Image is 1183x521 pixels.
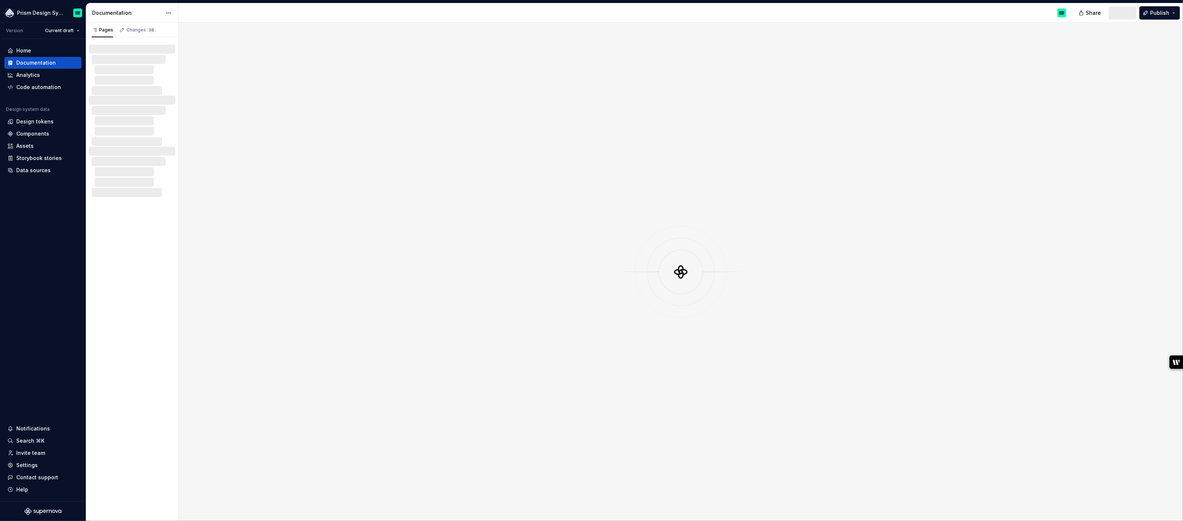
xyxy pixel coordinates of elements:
[16,47,31,54] div: Home
[73,8,82,17] img: Emiliano Rodriguez
[126,27,155,33] div: Changes
[6,106,50,112] div: Design system data
[1057,8,1066,17] img: Emiliano Rodriguez
[4,423,81,435] button: Notifications
[16,486,28,493] div: Help
[16,167,51,174] div: Data sources
[4,116,81,127] a: Design tokens
[16,118,54,125] div: Design tokens
[4,81,81,93] a: Code automation
[16,130,49,137] div: Components
[16,84,61,91] div: Code automation
[4,484,81,496] button: Help
[16,59,56,67] div: Documentation
[4,69,81,81] a: Analytics
[4,435,81,447] button: Search ⌘K
[24,508,61,515] svg: Supernova Logo
[92,9,162,17] div: Documentation
[16,71,40,79] div: Analytics
[4,471,81,483] button: Contact support
[16,142,34,150] div: Assets
[4,57,81,69] a: Documentation
[6,28,23,34] div: Version
[16,462,38,469] div: Settings
[92,27,113,33] div: Pages
[42,25,83,36] button: Current draft
[4,152,81,164] a: Storybook stories
[1139,6,1180,20] button: Publish
[16,437,44,445] div: Search ⌘K
[1086,9,1101,17] span: Share
[1150,9,1169,17] span: Publish
[16,449,45,457] div: Invite team
[4,128,81,140] a: Components
[16,425,50,432] div: Notifications
[4,140,81,152] a: Assets
[1075,6,1106,20] button: Share
[17,9,64,17] div: Prism Design System
[1,5,84,21] button: Prism Design SystemEmiliano Rodriguez
[4,45,81,57] a: Home
[4,447,81,459] a: Invite team
[4,164,81,176] a: Data sources
[45,28,74,34] span: Current draft
[148,27,155,33] span: 38
[4,459,81,471] a: Settings
[5,8,14,17] img: 106765b7-6fc4-4b5d-8be0-32f944830029.png
[16,154,62,162] div: Storybook stories
[16,474,58,481] div: Contact support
